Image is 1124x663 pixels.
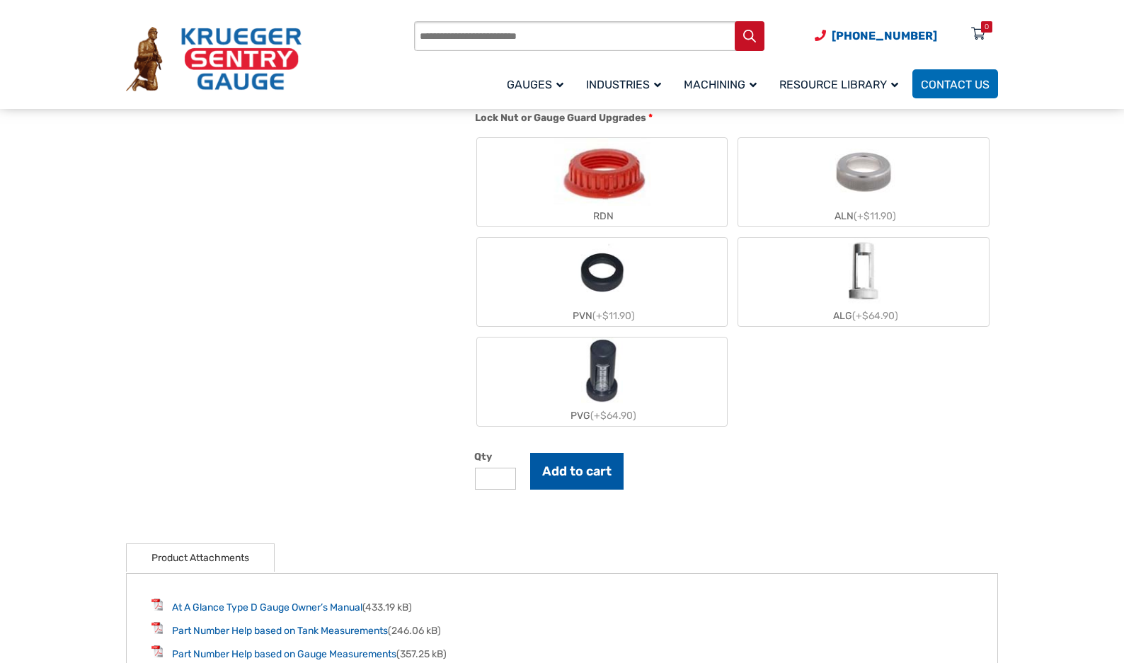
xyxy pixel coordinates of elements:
div: PVN [477,306,728,326]
span: Machining [684,78,757,91]
a: Gauges [498,67,578,100]
img: Krueger Sentry Gauge [126,27,302,92]
span: (+$64.90) [852,310,898,322]
a: Product Attachments [151,544,249,572]
a: Resource Library [771,67,912,100]
span: Contact Us [921,78,990,91]
button: Add to cart [530,453,624,490]
a: Contact Us [912,69,998,98]
a: At A Glance Type D Gauge Owner’s Manual [172,601,362,613]
label: ALG [738,238,989,326]
a: Part Number Help based on Tank Measurements [172,625,388,637]
label: ALN [738,138,989,226]
span: Resource Library [779,78,898,91]
li: (246.06 kB) [151,622,973,638]
div: 0 [985,21,989,33]
a: Industries [578,67,675,100]
span: [PHONE_NUMBER] [832,29,937,42]
div: ALN [738,206,989,226]
abbr: required [648,110,653,125]
label: PVG [477,338,728,426]
input: Product quantity [475,468,516,490]
span: (+$64.90) [590,410,636,422]
a: Part Number Help based on Gauge Measurements [172,648,396,660]
label: RDN [477,138,728,226]
a: Machining [675,67,771,100]
div: PVG [477,405,728,426]
li: (357.25 kB) [151,645,973,662]
label: PVN [477,238,728,326]
div: ALG [738,306,989,326]
a: Phone Number (920) 434-8860 [815,27,937,45]
span: (+$11.90) [592,310,635,322]
span: (+$11.90) [854,210,896,222]
span: Industries [586,78,661,91]
div: RDN [477,206,728,226]
span: Lock Nut or Gauge Guard Upgrades [475,112,646,124]
span: Gauges [507,78,563,91]
li: (433.19 kB) [151,599,973,615]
